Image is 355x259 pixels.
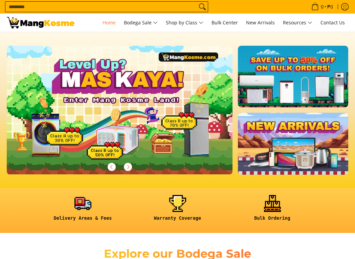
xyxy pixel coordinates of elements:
a: New Arrivals [243,14,278,32]
button: Search [197,2,208,12]
a: Bodega Sale [120,14,161,32]
a: <h6><strong>Bulk Ordering</strong></h6> [228,195,316,226]
span: New Arrivals [246,19,275,26]
span: 0 [320,4,325,9]
button: Next [120,159,135,174]
img: Gaming desktop banner [7,46,232,174]
a: <h6><strong>Warranty Coverage</strong></h6> [134,195,222,226]
img: Mang Kosme: Your Home Appliances Warehouse Sale Partner! [7,17,74,28]
span: Bulk Center [212,19,238,26]
button: Previous [104,159,119,174]
nav: Main Menu [81,14,348,32]
span: Shop by Class [166,19,203,27]
span: Home [103,19,116,26]
a: Bulk Center [208,14,241,32]
span: • [309,3,335,10]
a: Shop by Class [162,14,207,32]
a: Home [99,14,119,32]
span: Bodega Sale [124,19,158,27]
a: <h6><strong>Delivery Areas & Fees</strong></h6> [39,195,127,226]
a: Resources [280,14,316,32]
span: ₱0 [326,4,334,9]
span: Resources [283,19,312,27]
span: Contact Us [320,19,345,26]
a: Contact Us [317,14,348,32]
